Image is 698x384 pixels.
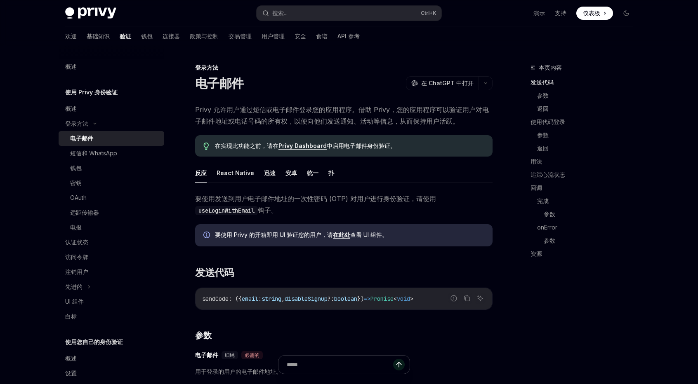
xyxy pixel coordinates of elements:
a: 白标 [59,309,164,324]
a: 参数 [544,234,639,247]
span: , [281,295,285,302]
code: useLoginWithEmail [195,206,258,215]
font: 搜索... [272,9,288,16]
font: 安全 [295,33,306,40]
font: 政策与控制 [190,33,219,40]
a: 访问令牌 [59,250,164,265]
a: 参数 [544,208,639,221]
font: 使用您自己的身份验证 [65,338,123,345]
font: 连接器 [163,33,180,40]
font: 反应 [195,169,207,176]
svg: 提示 [203,143,209,150]
span: sendCode [202,295,229,302]
font: 设置 [65,370,77,377]
a: 在此处 [333,231,350,239]
span: > [410,295,413,302]
font: 发送代码 [195,267,234,279]
button: 发送消息 [393,359,405,370]
font: 概述 [65,105,77,112]
font: 中启用电子邮件身份验证。 [327,142,396,149]
font: 食谱 [316,33,328,40]
a: 演示 [533,9,545,17]
font: React Native [217,169,254,176]
font: 本页内容 [539,64,562,71]
a: 短信和 WhatsApp [59,146,164,161]
font: 参数 [537,131,549,138]
a: 返回 [537,142,639,155]
font: Ctrl [421,10,429,16]
span: string [262,295,281,302]
a: 概述 [59,101,164,116]
font: 电报 [70,224,82,231]
font: 在此处 [333,231,350,238]
font: 参数 [195,330,211,340]
span: disableSignup [285,295,328,302]
a: UI 组件 [59,294,164,309]
a: 设置 [59,366,164,381]
a: 交易管理 [229,26,252,46]
font: API 参考 [337,33,360,40]
font: 要使用 Privy 的开箱即用 UI 验证您的用户，请 [215,231,333,238]
span: boolean [334,295,357,302]
a: 支持 [555,9,566,17]
font: 安卓 [285,169,297,176]
font: 用法 [531,158,542,165]
font: 交易管理 [229,33,252,40]
span: => [364,295,370,302]
font: +K [429,10,436,16]
a: 返回 [537,102,639,115]
button: 切换暗模式 [620,7,633,20]
a: 参数 [537,89,639,102]
button: 扑 [328,163,334,183]
font: 远距传输器 [70,209,99,216]
a: 用户管理 [262,26,285,46]
a: onError [537,221,639,234]
font: 短信和 WhatsApp [70,150,117,157]
font: 欢迎 [65,33,77,40]
font: 电子邮件 [70,135,93,142]
font: 钱包 [70,164,82,171]
font: 密钥 [70,179,82,186]
font: 完成 [537,197,549,204]
font: 使用代码登录 [531,118,565,125]
a: 追踪心流状态 [531,168,639,181]
font: 注销用户 [65,268,88,275]
button: 在 ChatGPT 中打开 [406,76,479,90]
a: 电报 [59,220,164,235]
a: 安全 [295,26,306,46]
font: 电子邮件 [195,351,218,359]
font: 参数 [544,211,555,218]
a: 电子邮件 [59,131,164,146]
font: 返回 [537,105,549,112]
a: 资源 [531,247,639,260]
span: ?: [328,295,334,302]
font: 在 ChatGPT 中打开 [421,80,474,87]
button: 询问人工智能 [475,293,486,304]
img: 深色标志 [65,7,116,19]
span: : [258,295,262,302]
span: email [242,295,258,302]
font: 认证状态 [65,239,88,246]
a: 食谱 [316,26,328,46]
font: 返回 [537,145,549,152]
font: UI 组件 [65,298,84,305]
span: : ({ [229,295,242,302]
a: 连接器 [163,26,180,46]
a: OAuth [59,190,164,205]
font: 要使用发送到用户电子邮件地址的一次性密码 (OTP) 对用户进行身份验证，请使用 [195,194,436,203]
a: 用法 [531,155,639,168]
font: 参数 [537,92,549,99]
button: 报告错误代码 [448,293,459,304]
a: 注销用户 [59,265,164,279]
svg: 信息 [203,232,212,240]
a: 钱包 [59,161,164,176]
a: 完成 [537,194,639,208]
font: 追踪心流状态 [531,171,565,178]
a: API 参考 [337,26,360,46]
button: 反应 [195,163,207,183]
a: 政策与控制 [190,26,219,46]
a: 基础知识 [87,26,110,46]
a: 欢迎 [65,26,77,46]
